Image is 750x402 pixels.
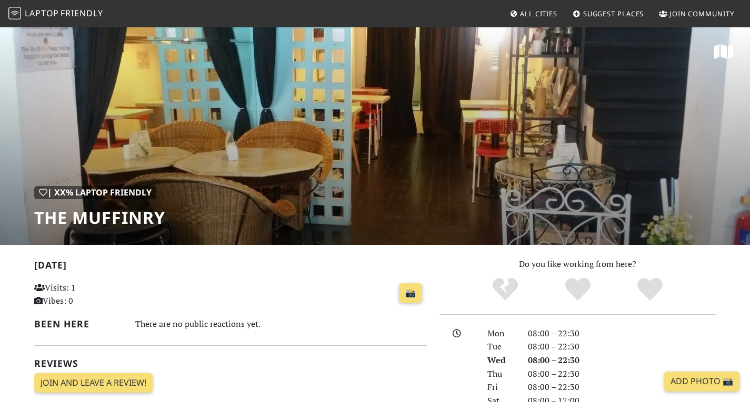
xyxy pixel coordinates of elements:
a: All Cities [505,4,562,23]
p: Do you like working from here? [439,257,716,271]
div: Wed [481,354,521,367]
img: LaptopFriendly [8,7,21,19]
div: 08:00 – 22:30 [522,380,723,394]
div: 08:00 – 22:30 [522,354,723,367]
div: Yes [542,276,614,303]
div: 08:00 – 22:30 [522,340,723,354]
span: All Cities [520,9,557,18]
h2: Reviews [34,358,427,369]
div: | XX% Laptop Friendly [34,186,156,200]
span: Join Community [669,9,734,18]
div: 08:00 – 22:30 [522,367,723,381]
div: Mon [481,327,521,341]
div: Tue [481,340,521,354]
h2: [DATE] [34,260,427,275]
div: No [469,276,542,303]
div: Fri [481,380,521,394]
span: Suggest Places [583,9,644,18]
a: Join Community [655,4,738,23]
h1: The Muffinry [34,208,165,228]
h2: Been here [34,318,123,329]
div: Definitely! [614,276,686,303]
span: Friendly [61,7,103,19]
p: Visits: 1 Vibes: 0 [34,281,157,308]
a: Suggest Places [568,4,648,23]
div: There are no public reactions yet. [135,316,427,332]
a: Join and leave a review! [34,373,153,393]
div: 08:00 – 22:30 [522,327,723,341]
a: Add Photo 📸 [664,372,739,391]
div: Thu [481,367,521,381]
span: Laptop [25,7,59,19]
a: LaptopFriendly LaptopFriendly [8,5,103,23]
a: 📸 [399,283,422,303]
